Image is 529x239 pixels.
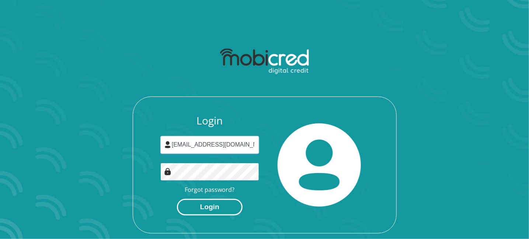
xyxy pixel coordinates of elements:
h3: Login [160,115,259,127]
img: Image [164,168,171,175]
img: mobicred logo [220,49,309,74]
button: Login [177,199,243,215]
img: user-icon image [164,141,171,148]
a: Forgot password? [185,186,234,194]
input: Username [160,136,259,154]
